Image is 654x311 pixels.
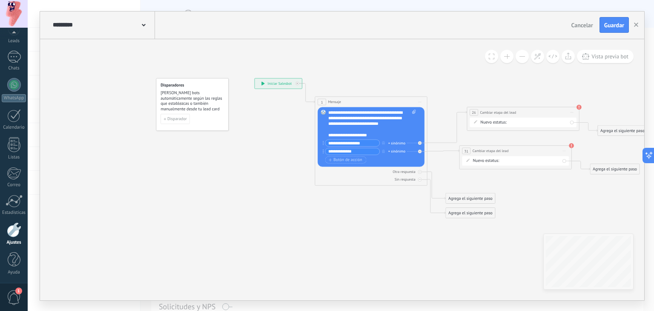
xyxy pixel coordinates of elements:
div: Ajustes [2,240,26,245]
div: Agrega el siguiente paso [598,126,647,135]
div: Correo [2,182,26,188]
div: Chats [2,66,26,71]
div: Agrega el siguiente paso [446,208,495,218]
span: 26 [472,110,476,115]
span: Cambiar etapa del lead [473,148,509,153]
span: 1 [321,100,323,104]
span: Disparador [167,117,187,121]
div: Agrega el siguiente paso [446,193,495,203]
div: Agrega el siguiente paso [590,164,640,174]
button: Vista previa bot [577,50,634,63]
span: 31 [465,148,468,153]
div: + sinónimo [388,140,405,146]
div: Ayuda [2,270,26,275]
span: Guardar [604,22,624,28]
div: Calendario [2,125,26,130]
span: Vista previa bot [591,53,628,60]
div: Listas [2,155,26,160]
span: Mensaje [328,99,341,105]
span: Cancelar [571,21,593,29]
span: [PERSON_NAME] bots automáticamente según las reglas que establezcas o también manualmente desde t... [161,90,224,112]
span: Cambiar etapa del lead [480,109,516,115]
div: Sin respuesta [395,177,416,181]
span: 1 [15,288,22,294]
div: + sinónimo [388,148,405,154]
div: Iniciar Salesbot [255,78,302,89]
button: Botón de acción [325,156,366,164]
span: Nuevo estatus: [473,158,499,164]
div: Leads [2,38,26,44]
span: Nuevo estatus: [480,119,507,125]
div: WhatsApp [2,94,26,102]
h4: Disparadores [161,83,224,88]
button: Cancelar [568,19,597,32]
button: Guardar [599,17,629,33]
button: Disparador [161,114,190,124]
div: Otra respuesta [393,169,416,174]
span: Botón de acción [329,158,362,162]
div: Estadísticas [2,210,26,216]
